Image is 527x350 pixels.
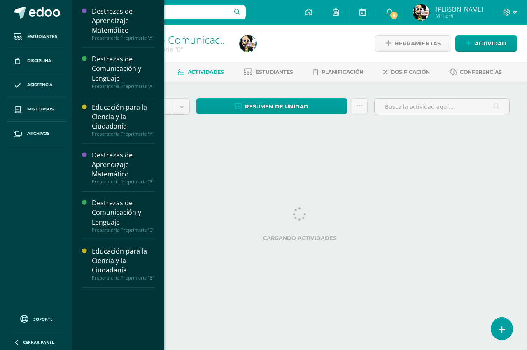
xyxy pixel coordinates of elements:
[7,25,66,49] a: Estudiantes
[92,198,154,227] div: Destrezas de Comunicación y Lenguaje
[92,198,154,233] a: Destrezas de Comunicación y LenguajePreparatoria Preprimaria "B"
[92,54,154,89] a: Destrezas de Comunicación y LenguajePreparatoria Preprimaria "A"
[27,82,53,88] span: Asistencia
[375,99,509,115] input: Busca la actividad aquí...
[92,150,154,185] a: Destrezas de Aprendizaje MatemáticoPreparatoria Preprimaria "B"
[104,34,230,45] h1: Destrezas de Comunicación y Lenguaje
[7,97,66,122] a: Mis cursos
[436,12,483,19] span: Mi Perfil
[313,66,364,79] a: Planificación
[7,73,66,98] a: Asistencia
[375,35,451,52] a: Herramientas
[27,106,54,113] span: Mis cursos
[27,58,51,64] span: Disciplina
[436,5,483,13] span: [PERSON_NAME]
[240,35,256,52] img: 0ced94c1d7fb922ce4cad4e58f5fccfd.png
[92,83,154,89] div: Preparatoria Preprimaria "A"
[92,227,154,233] div: Preparatoria Preprimaria "B"
[475,36,506,51] span: Actividad
[188,69,224,75] span: Actividades
[92,247,154,275] div: Educación para la Ciencia y la Ciudadanía
[92,54,154,83] div: Destrezas de Comunicación y Lenguaje
[27,33,57,40] span: Estudiantes
[256,69,293,75] span: Estudiantes
[92,247,154,281] a: Educación para la Ciencia y la CiudadaníaPreparatoria Preprimaria "B"
[391,69,430,75] span: Dosificación
[383,66,430,79] a: Dosificación
[322,69,364,75] span: Planificación
[104,45,230,53] div: Preparatoria Preprimaria 'B'
[7,49,66,73] a: Disciplina
[92,7,154,35] div: Destrezas de Aprendizaje Matemático
[90,235,510,241] label: Cargando actividades
[196,98,347,114] a: Resumen de unidad
[177,66,224,79] a: Actividades
[450,66,502,79] a: Conferencias
[92,131,154,137] div: Preparatoria Preprimaria "A"
[92,103,154,131] div: Educación para la Ciencia y la Ciudadanía
[92,7,154,41] a: Destrezas de Aprendizaje MatemáticoPreparatoria Preprimaria "A"
[27,130,49,137] span: Archivos
[460,69,502,75] span: Conferencias
[92,150,154,179] div: Destrezas de Aprendizaje Matemático
[10,313,63,324] a: Soporte
[104,33,288,47] a: Destrezas de Comunicación y Lenguaje
[7,122,66,146] a: Archivos
[394,36,441,51] span: Herramientas
[389,11,399,20] span: 6
[244,66,293,79] a: Estudiantes
[245,99,308,114] span: Resumen de unidad
[455,35,517,52] a: Actividad
[33,316,53,322] span: Soporte
[413,4,429,21] img: 0ced94c1d7fb922ce4cad4e58f5fccfd.png
[92,103,154,137] a: Educación para la Ciencia y la CiudadaníaPreparatoria Preprimaria "A"
[92,275,154,281] div: Preparatoria Preprimaria "B"
[92,35,154,41] div: Preparatoria Preprimaria "A"
[23,339,54,345] span: Cerrar panel
[92,179,154,185] div: Preparatoria Preprimaria "B"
